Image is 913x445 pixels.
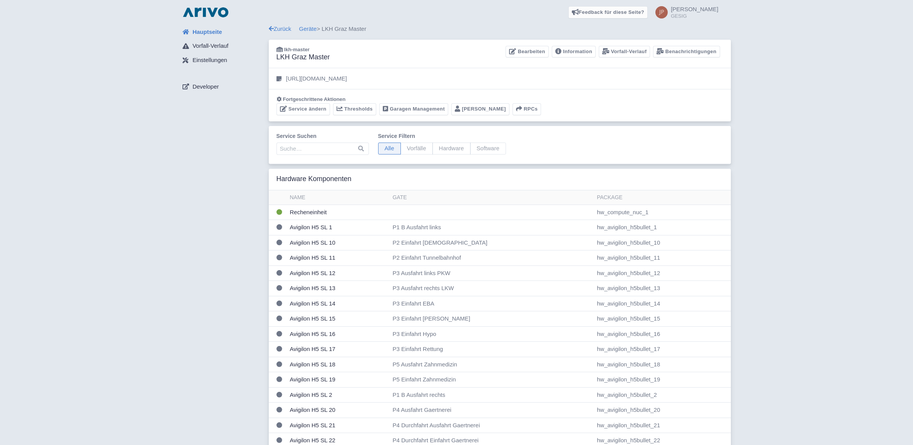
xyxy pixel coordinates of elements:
[269,25,291,32] a: Zurück
[451,103,509,115] a: [PERSON_NAME]
[470,143,506,154] span: Software
[594,265,731,281] td: hw_avigilon_h5bullet_12
[176,53,269,68] a: Einstellungen
[276,132,369,140] label: Service suchen
[379,103,448,115] a: Garagen Management
[287,235,390,250] td: Avigilon H5 SL 10
[594,311,731,327] td: hw_avigilon_h5bullet_15
[594,342,731,357] td: hw_avigilon_h5bullet_17
[193,28,222,37] span: Hauptseite
[594,205,731,220] td: hw_compute_nuc_1
[176,25,269,39] a: Hauptseite
[287,342,390,357] td: Avigilon H5 SL 17
[594,387,731,403] td: hw_avigilon_h5bullet_2
[287,296,390,311] td: Avigilon H5 SL 14
[594,281,731,296] td: hw_avigilon_h5bullet_13
[594,235,731,250] td: hw_avigilon_h5bullet_10
[389,387,593,403] td: P1 B Ausfahrt rechts
[594,418,731,433] td: hw_avigilon_h5bullet_21
[671,6,718,12] span: [PERSON_NAME]
[276,175,352,183] h3: Hardware Komponenten
[389,311,593,327] td: P3 Einfahrt [PERSON_NAME]
[389,403,593,418] td: P4 Ausfahrt Gaertnerei
[378,132,506,140] label: Service filtern
[594,250,731,266] td: hw_avigilon_h5bullet_11
[594,403,731,418] td: hw_avigilon_h5bullet_20
[193,42,228,50] span: Vorfall-Verlauf
[651,6,718,18] a: [PERSON_NAME] GESIG
[552,46,596,58] a: Information
[276,103,330,115] a: Service ändern
[594,357,731,372] td: hw_avigilon_h5bullet_18
[287,220,390,235] td: Avigilon H5 SL 1
[594,220,731,235] td: hw_avigilon_h5bullet_1
[299,25,317,32] a: Geräte
[389,250,593,266] td: P2 Einfahrt Tunnelbahnhof
[287,190,390,205] th: Name
[287,357,390,372] td: Avigilon H5 SL 18
[389,281,593,296] td: P3 Ausfahrt rechts LKW
[287,403,390,418] td: Avigilon H5 SL 20
[506,46,548,58] a: Bearbeiten
[389,342,593,357] td: P3 Einfahrt Rettung
[594,296,731,311] td: hw_avigilon_h5bullet_14
[389,220,593,235] td: P1 B Ausfahrt links
[283,96,346,102] span: Fortgeschrittene Aktionen
[287,205,390,220] td: Recheneinheit
[269,25,731,34] div: > LKH Graz Master
[287,250,390,266] td: Avigilon H5 SL 11
[276,53,330,62] h3: LKH Graz Master
[286,74,347,83] p: [URL][DOMAIN_NAME]
[389,265,593,281] td: P3 Ausfahrt links PKW
[193,56,227,65] span: Einstellungen
[287,281,390,296] td: Avigilon H5 SL 13
[653,46,720,58] a: Benachrichtigungen
[176,79,269,94] a: Developer
[389,372,593,388] td: P5 Einfahrt Zahnmedizin
[333,103,376,115] a: Thresholds
[287,372,390,388] td: Avigilon H5 SL 19
[389,190,593,205] th: Gate
[513,103,541,115] button: RPCs
[193,82,219,91] span: Developer
[181,6,230,18] img: logo
[671,13,718,18] small: GESIG
[389,235,593,250] td: P2 Einfahrt [DEMOGRAPHIC_DATA]
[378,143,401,154] span: Alle
[389,326,593,342] td: P3 Einfahrt Hypo
[284,47,310,52] span: lkh-master
[287,265,390,281] td: Avigilon H5 SL 12
[176,39,269,54] a: Vorfall-Verlauf
[276,143,369,155] input: Suche…
[389,418,593,433] td: P4 Durchfahrt Ausfahrt Gaertnerei
[287,311,390,327] td: Avigilon H5 SL 15
[389,296,593,311] td: P3 Einfahrt EBA
[389,357,593,372] td: P5 Ausfahrt Zahnmedizin
[599,46,650,58] a: Vorfall-Verlauf
[594,190,731,205] th: Package
[400,143,433,154] span: Vorfälle
[287,418,390,433] td: Avigilon H5 SL 21
[568,6,648,18] a: Feedback für diese Seite?
[287,387,390,403] td: Avigilon H5 SL 2
[432,143,471,154] span: Hardware
[594,326,731,342] td: hw_avigilon_h5bullet_16
[287,326,390,342] td: Avigilon H5 SL 16
[594,372,731,388] td: hw_avigilon_h5bullet_19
